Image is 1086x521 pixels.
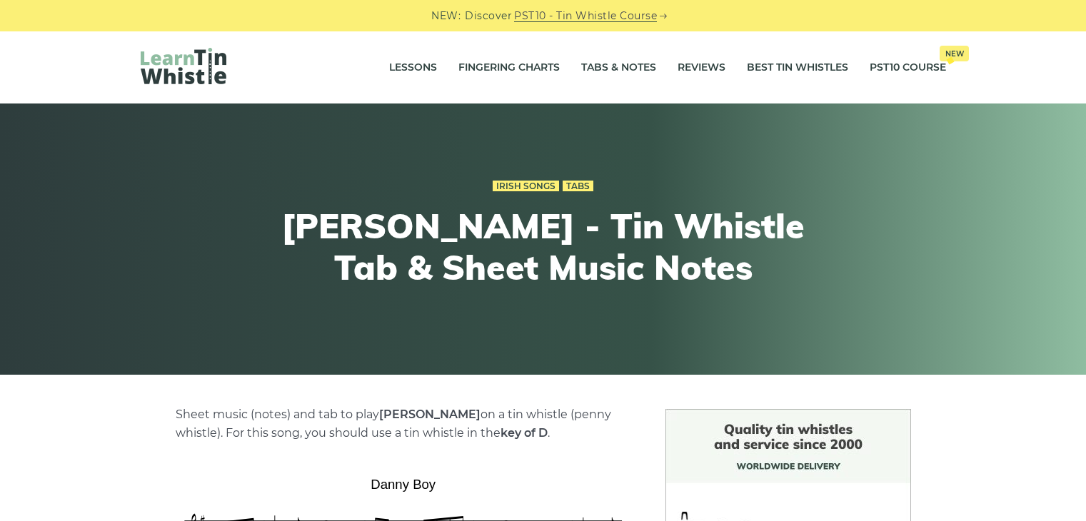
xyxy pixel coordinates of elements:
[379,408,481,421] strong: [PERSON_NAME]
[940,46,969,61] span: New
[501,426,548,440] strong: key of D
[141,48,226,84] img: LearnTinWhistle.com
[581,50,656,86] a: Tabs & Notes
[563,181,593,192] a: Tabs
[870,50,946,86] a: PST10 CourseNew
[678,50,725,86] a: Reviews
[747,50,848,86] a: Best Tin Whistles
[493,181,559,192] a: Irish Songs
[176,405,631,442] p: Sheet music (notes) and tab to play on a tin whistle (penny whistle). For this song, you should u...
[458,50,560,86] a: Fingering Charts
[389,50,437,86] a: Lessons
[281,206,806,288] h1: [PERSON_NAME] - Tin Whistle Tab & Sheet Music Notes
